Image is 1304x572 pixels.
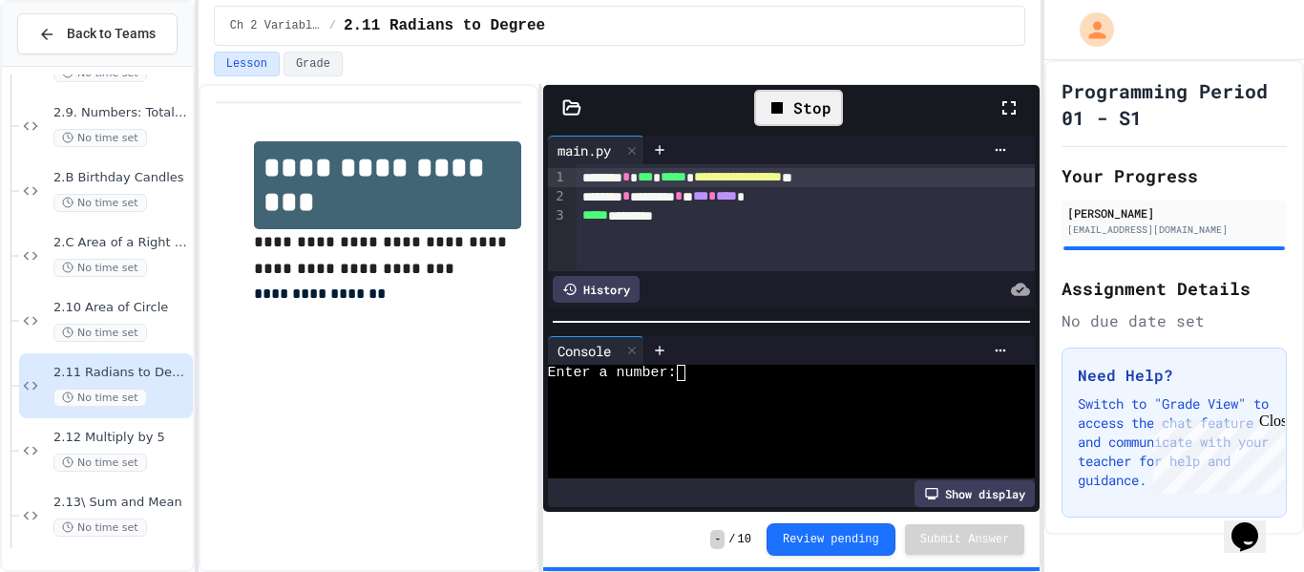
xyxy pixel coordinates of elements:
h3: Need Help? [1078,364,1271,387]
button: Grade [284,52,343,76]
button: Lesson [214,52,280,76]
div: Show display [915,480,1035,507]
button: Review pending [767,523,895,556]
span: Enter a number: [548,365,677,381]
span: No time set [53,389,147,407]
span: 2.C Area of a Right Triangle [53,235,189,251]
span: No time set [53,194,147,212]
span: 10 [738,532,751,547]
iframe: chat widget [1146,413,1285,494]
span: Back to Teams [67,24,156,44]
iframe: chat widget [1224,496,1285,553]
h2: Your Progress [1062,162,1287,189]
p: Switch to "Grade View" to access the chat feature and communicate with your teacher for help and ... [1078,394,1271,490]
span: Submit Answer [920,532,1010,547]
div: Chat with us now!Close [8,8,132,121]
span: 2.11 Radians to Degree [53,365,189,381]
span: Ch 2 Variables, Statements & Expressions [230,18,322,33]
div: main.py [548,140,620,160]
span: 2.13\ Sum and Mean [53,495,189,511]
span: No time set [53,454,147,472]
span: No time set [53,129,147,147]
span: 2.9. Numbers: Total cost [53,105,189,121]
span: / [728,532,735,547]
div: 2 [548,187,567,206]
button: Submit Answer [905,524,1025,555]
div: My Account [1060,8,1119,52]
h2: Assignment Details [1062,275,1287,302]
div: 1 [548,168,567,187]
span: 2.11 Radians to Degree [344,14,545,37]
div: Stop [754,90,843,126]
span: 2.B Birthday Candles [53,170,189,186]
h1: Programming Period 01 - S1 [1062,77,1287,131]
span: No time set [53,519,147,537]
div: Console [548,341,620,361]
span: 2.10 Area of Circle [53,300,189,316]
div: History [553,276,640,303]
div: main.py [548,136,644,164]
div: Console [548,336,644,365]
span: 2.12 Multiply by 5 [53,430,189,446]
span: / [329,18,336,33]
div: 3 [548,206,567,225]
div: [PERSON_NAME] [1067,204,1281,222]
div: No due date set [1062,309,1287,332]
div: [EMAIL_ADDRESS][DOMAIN_NAME] [1067,222,1281,237]
span: No time set [53,324,147,342]
span: No time set [53,259,147,277]
span: - [710,530,725,549]
button: Back to Teams [17,13,178,54]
